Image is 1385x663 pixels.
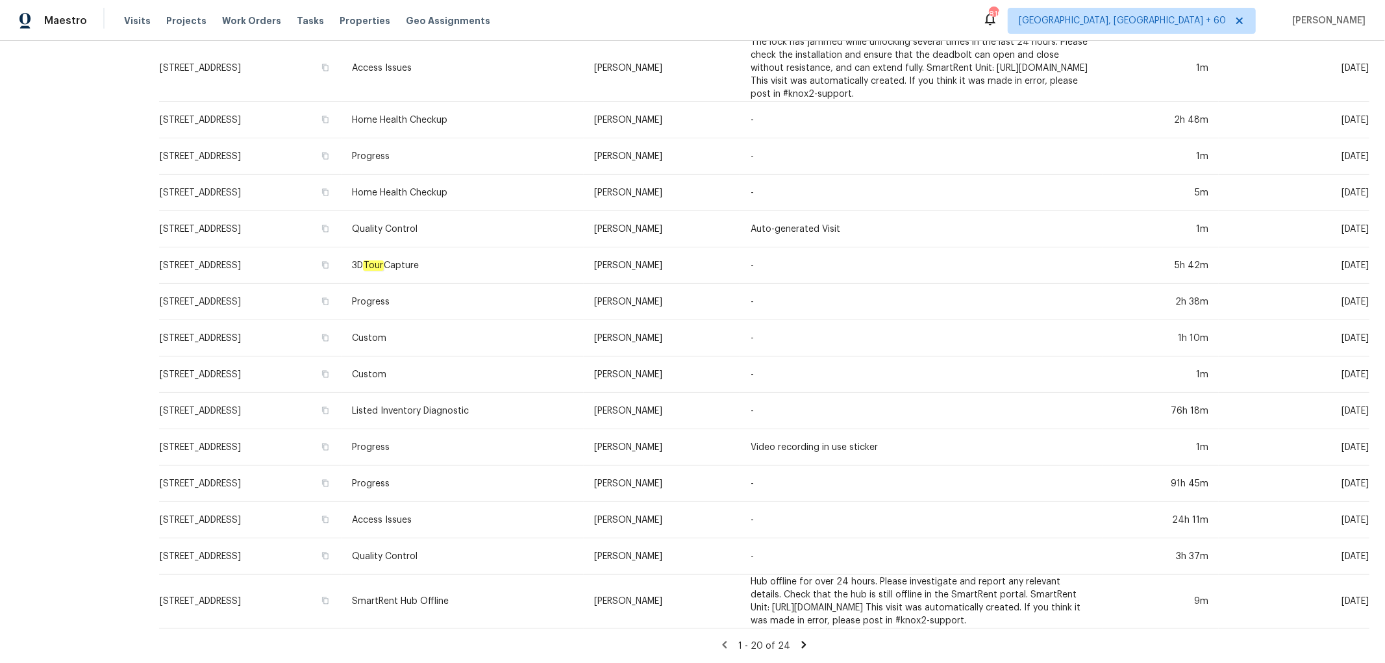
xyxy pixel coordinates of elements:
[319,405,331,416] button: Copy Address
[159,429,342,466] td: [STREET_ADDRESS]
[740,357,1103,393] td: -
[342,393,584,429] td: Listed Inventory Diagnostic
[342,575,584,629] td: SmartRent Hub Offline
[1103,211,1219,247] td: 1m
[1219,138,1369,175] td: [DATE]
[1103,247,1219,284] td: 5h 42m
[584,393,740,429] td: [PERSON_NAME]
[319,150,331,162] button: Copy Address
[159,502,342,538] td: [STREET_ADDRESS]
[584,575,740,629] td: [PERSON_NAME]
[1103,393,1219,429] td: 76h 18m
[1103,429,1219,466] td: 1m
[159,35,342,102] td: [STREET_ADDRESS]
[1219,284,1369,320] td: [DATE]
[1103,466,1219,502] td: 91h 45m
[159,102,342,138] td: [STREET_ADDRESS]
[1219,175,1369,211] td: [DATE]
[342,357,584,393] td: Custom
[1219,393,1369,429] td: [DATE]
[1103,538,1219,575] td: 3h 37m
[1219,357,1369,393] td: [DATE]
[1219,35,1369,102] td: [DATE]
[1219,575,1369,629] td: [DATE]
[1103,175,1219,211] td: 5m
[1219,429,1369,466] td: [DATE]
[319,368,331,380] button: Copy Address
[319,259,331,271] button: Copy Address
[740,393,1103,429] td: -
[1219,502,1369,538] td: [DATE]
[740,429,1103,466] td: Video recording in use sticker
[159,138,342,175] td: [STREET_ADDRESS]
[319,62,331,73] button: Copy Address
[740,466,1103,502] td: -
[159,284,342,320] td: [STREET_ADDRESS]
[159,393,342,429] td: [STREET_ADDRESS]
[584,320,740,357] td: [PERSON_NAME]
[740,35,1103,102] td: The lock has jammed while unlocking several times in the last 24 hours. Please check the installa...
[342,138,584,175] td: Progress
[159,538,342,575] td: [STREET_ADDRESS]
[584,538,740,575] td: [PERSON_NAME]
[989,8,998,21] div: 819
[740,211,1103,247] td: Auto-generated Visit
[1103,575,1219,629] td: 9m
[124,14,151,27] span: Visits
[1103,357,1219,393] td: 1m
[584,138,740,175] td: [PERSON_NAME]
[740,247,1103,284] td: -
[584,357,740,393] td: [PERSON_NAME]
[166,14,206,27] span: Projects
[319,477,331,489] button: Copy Address
[1219,466,1369,502] td: [DATE]
[1103,102,1219,138] td: 2h 48m
[584,175,740,211] td: [PERSON_NAME]
[342,102,584,138] td: Home Health Checkup
[584,429,740,466] td: [PERSON_NAME]
[319,295,331,307] button: Copy Address
[740,575,1103,629] td: Hub offline for over 24 hours. Please investigate and report any relevant details. Check that the...
[342,320,584,357] td: Custom
[740,284,1103,320] td: -
[584,211,740,247] td: [PERSON_NAME]
[319,332,331,344] button: Copy Address
[584,102,740,138] td: [PERSON_NAME]
[1103,502,1219,538] td: 24h 11m
[319,550,331,562] button: Copy Address
[740,538,1103,575] td: -
[1103,284,1219,320] td: 2h 38m
[319,595,331,607] button: Copy Address
[342,284,584,320] td: Progress
[159,320,342,357] td: [STREET_ADDRESS]
[222,14,281,27] span: Work Orders
[740,102,1103,138] td: -
[740,175,1103,211] td: -
[159,175,342,211] td: [STREET_ADDRESS]
[342,502,584,538] td: Access Issues
[584,502,740,538] td: [PERSON_NAME]
[740,320,1103,357] td: -
[1103,320,1219,357] td: 1h 10m
[319,186,331,198] button: Copy Address
[319,514,331,525] button: Copy Address
[159,247,342,284] td: [STREET_ADDRESS]
[1219,211,1369,247] td: [DATE]
[297,16,324,25] span: Tasks
[342,538,584,575] td: Quality Control
[1219,102,1369,138] td: [DATE]
[159,357,342,393] td: [STREET_ADDRESS]
[342,211,584,247] td: Quality Control
[1219,320,1369,357] td: [DATE]
[363,260,384,271] em: Tour
[342,35,584,102] td: Access Issues
[584,35,740,102] td: [PERSON_NAME]
[340,14,390,27] span: Properties
[584,284,740,320] td: [PERSON_NAME]
[159,466,342,502] td: [STREET_ADDRESS]
[159,575,342,629] td: [STREET_ADDRESS]
[319,114,331,125] button: Copy Address
[319,223,331,234] button: Copy Address
[1019,14,1226,27] span: [GEOGRAPHIC_DATA], [GEOGRAPHIC_DATA] + 60
[740,502,1103,538] td: -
